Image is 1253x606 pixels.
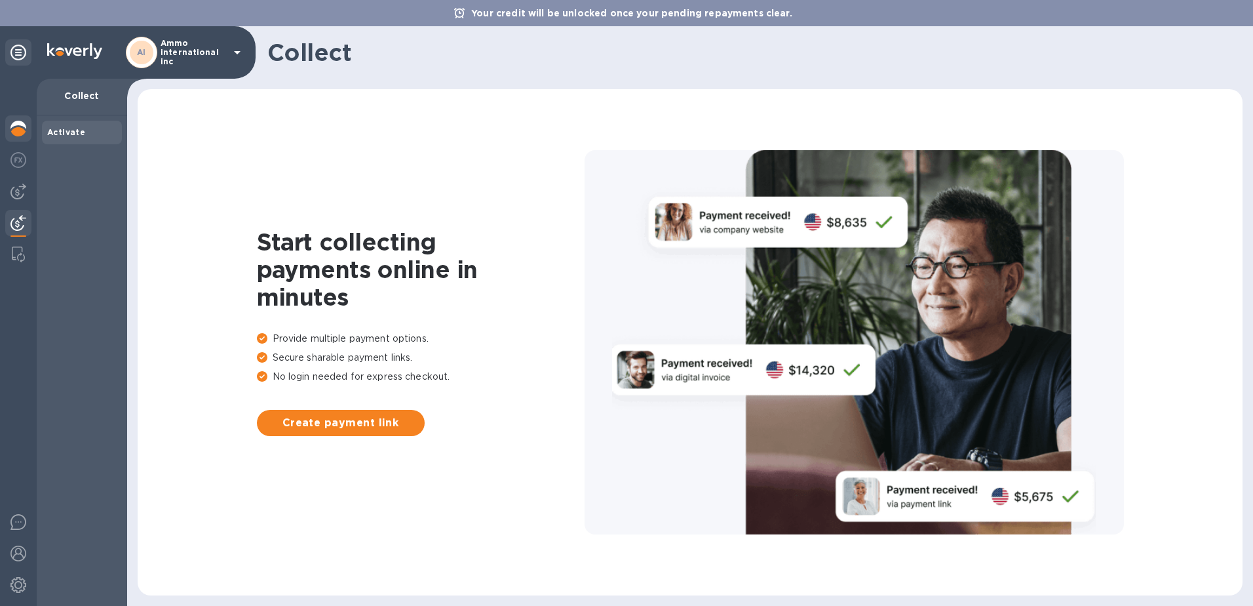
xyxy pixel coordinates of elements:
[47,127,85,137] b: Activate
[471,8,792,18] b: Your credit will be unlocked once your pending repayments clear.
[267,415,414,431] span: Create payment link
[47,89,117,102] p: Collect
[47,43,102,59] img: Logo
[257,228,585,311] h1: Start collecting payments online in minutes
[257,370,585,384] p: No login needed for express checkout.
[267,39,1232,66] h1: Collect
[10,152,26,168] img: Foreign exchange
[5,39,31,66] div: Unpin categories
[257,351,585,365] p: Secure sharable payment links.
[137,47,146,57] b: AI
[161,39,226,66] p: Ammo international inc
[257,410,425,436] button: Create payment link
[257,332,585,346] p: Provide multiple payment options.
